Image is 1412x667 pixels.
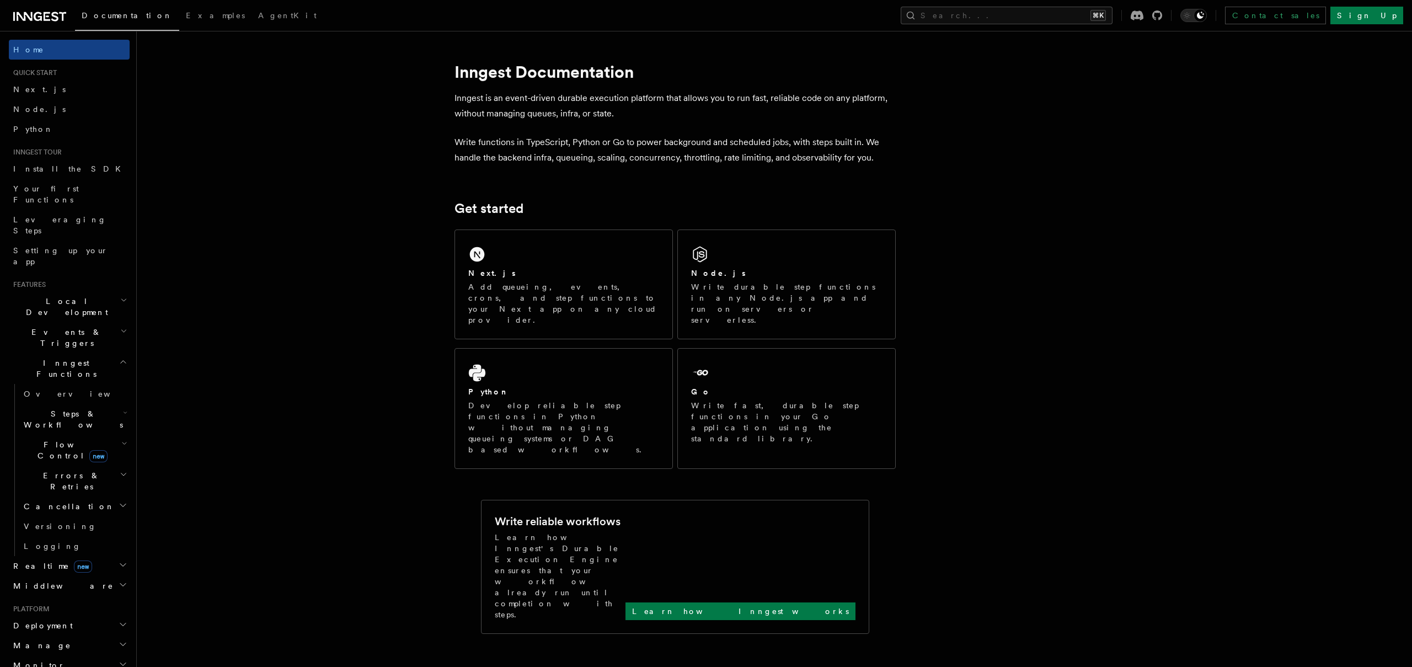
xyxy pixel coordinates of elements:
[13,184,79,204] span: Your first Functions
[691,281,882,326] p: Write durable step functions in any Node.js app and run on servers or serverless.
[691,386,711,397] h2: Go
[454,135,896,166] p: Write functions in TypeScript, Python or Go to power background and scheduled jobs, with steps bu...
[9,241,130,271] a: Setting up your app
[9,384,130,556] div: Inngest Functions
[19,435,130,466] button: Flow Controlnew
[454,230,673,339] a: Next.jsAdd queueing, events, crons, and step functions to your Next app on any cloud provider.
[9,616,130,636] button: Deployment
[24,389,137,398] span: Overview
[9,620,73,631] span: Deployment
[13,125,54,134] span: Python
[9,580,114,591] span: Middleware
[1225,7,1326,24] a: Contact sales
[1090,10,1106,21] kbd: ⌘K
[24,522,97,531] span: Versioning
[19,404,130,435] button: Steps & Workflows
[468,268,516,279] h2: Next.js
[495,532,625,620] p: Learn how Inngest's Durable Execution Engine ensures that your workflow already run until complet...
[19,497,130,516] button: Cancellation
[9,148,62,157] span: Inngest tour
[13,85,66,94] span: Next.js
[9,99,130,119] a: Node.js
[9,296,120,318] span: Local Development
[468,281,659,326] p: Add queueing, events, crons, and step functions to your Next app on any cloud provider.
[13,44,44,55] span: Home
[468,400,659,455] p: Develop reliable step functions in Python without managing queueing systems or DAG based workflows.
[13,105,66,114] span: Node.js
[625,602,855,620] a: Learn how Inngest works
[9,353,130,384] button: Inngest Functions
[9,40,130,60] a: Home
[24,542,81,551] span: Logging
[13,215,106,235] span: Leveraging Steps
[19,501,115,512] span: Cancellation
[454,201,523,216] a: Get started
[19,536,130,556] a: Logging
[74,561,92,573] span: new
[468,386,509,397] h2: Python
[9,322,130,353] button: Events & Triggers
[1180,9,1207,22] button: Toggle dark mode
[89,450,108,462] span: new
[186,11,245,20] span: Examples
[9,119,130,139] a: Python
[252,3,323,30] a: AgentKit
[9,357,119,380] span: Inngest Functions
[691,268,746,279] h2: Node.js
[75,3,179,31] a: Documentation
[691,400,882,444] p: Write fast, durable step functions in your Go application using the standard library.
[179,3,252,30] a: Examples
[9,79,130,99] a: Next.js
[19,408,123,430] span: Steps & Workflows
[9,179,130,210] a: Your first Functions
[13,246,108,266] span: Setting up your app
[901,7,1113,24] button: Search...⌘K
[9,280,46,289] span: Features
[454,62,896,82] h1: Inngest Documentation
[258,11,317,20] span: AgentKit
[1330,7,1403,24] a: Sign Up
[632,606,849,617] p: Learn how Inngest works
[454,90,896,121] p: Inngest is an event-driven durable execution platform that allows you to run fast, reliable code ...
[9,291,130,322] button: Local Development
[454,348,673,469] a: PythonDevelop reliable step functions in Python without managing queueing systems or DAG based wo...
[82,11,173,20] span: Documentation
[495,514,621,529] h2: Write reliable workflows
[19,439,121,461] span: Flow Control
[9,636,130,655] button: Manage
[9,640,71,651] span: Manage
[13,164,127,173] span: Install the SDK
[9,605,50,613] span: Platform
[9,561,92,572] span: Realtime
[677,348,896,469] a: GoWrite fast, durable step functions in your Go application using the standard library.
[9,159,130,179] a: Install the SDK
[19,470,120,492] span: Errors & Retries
[19,384,130,404] a: Overview
[9,556,130,576] button: Realtimenew
[9,576,130,596] button: Middleware
[677,230,896,339] a: Node.jsWrite durable step functions in any Node.js app and run on servers or serverless.
[9,68,57,77] span: Quick start
[19,516,130,536] a: Versioning
[19,466,130,497] button: Errors & Retries
[9,327,120,349] span: Events & Triggers
[9,210,130,241] a: Leveraging Steps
